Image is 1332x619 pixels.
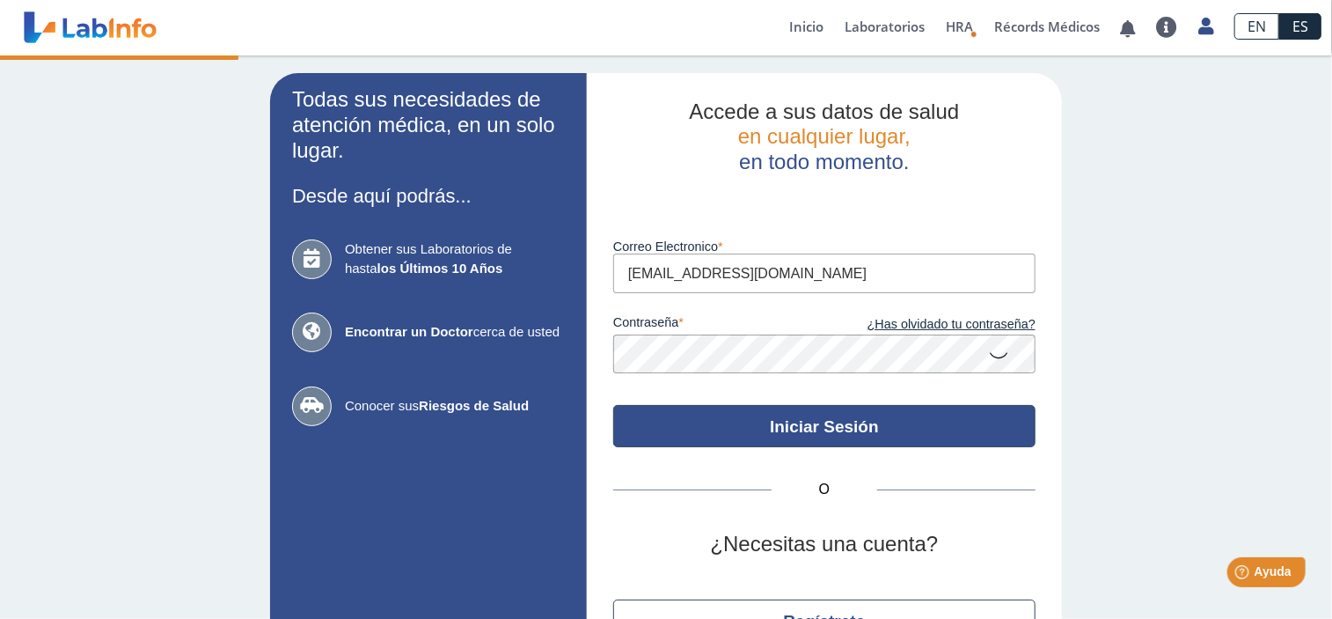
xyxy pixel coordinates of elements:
[345,239,565,279] span: Obtener sus Laboratorios de hasta
[824,315,1036,335] a: ¿Has olvidado tu contraseña?
[946,18,973,35] span: HRA
[690,99,960,123] span: Accede a sus datos de salud
[377,261,503,276] b: los Últimos 10 Años
[739,150,909,173] span: en todo momento.
[345,396,565,416] span: Conocer sus
[613,239,1036,254] label: Correo Electronico
[292,185,565,207] h3: Desde aquí podrás...
[613,405,1036,447] button: Iniciar Sesión
[345,322,565,343] span: cerca de usted
[419,398,529,413] b: Riesgos de Salud
[772,479,877,500] span: O
[292,87,565,163] h2: Todas sus necesidades de atención médica, en un solo lugar.
[613,315,824,335] label: contraseña
[613,532,1036,557] h2: ¿Necesitas una cuenta?
[345,324,473,339] b: Encontrar un Doctor
[1234,13,1279,40] a: EN
[738,124,911,148] span: en cualquier lugar,
[1175,550,1313,600] iframe: Help widget launcher
[1279,13,1321,40] a: ES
